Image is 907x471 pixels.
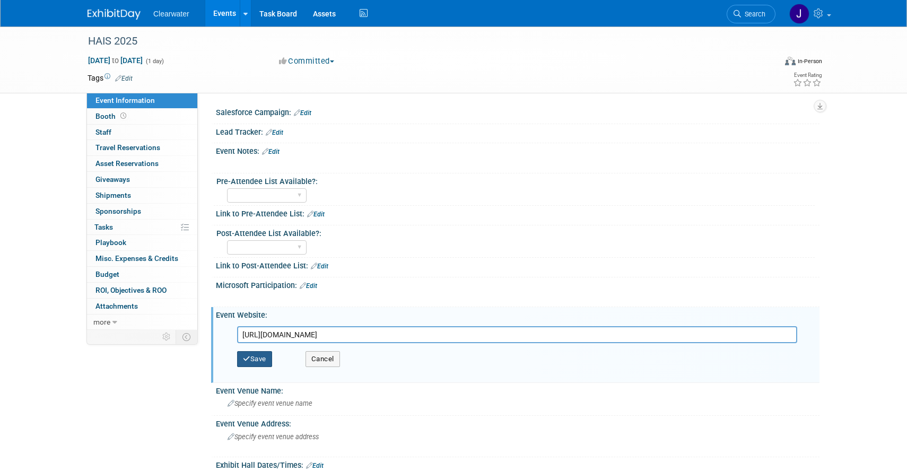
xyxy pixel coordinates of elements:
[95,238,126,247] span: Playbook
[115,75,133,82] a: Edit
[216,258,819,272] div: Link to Post-Attendee List:
[797,57,822,65] div: In-Person
[95,302,138,310] span: Attachments
[95,159,159,168] span: Asset Reservations
[87,315,197,330] a: more
[87,188,197,203] a: Shipments
[95,128,111,136] span: Staff
[87,283,197,298] a: ROI, Objectives & ROO
[306,462,324,469] a: Edit
[216,124,819,138] div: Lead Tracker:
[95,191,131,199] span: Shipments
[87,204,197,219] a: Sponsorships
[88,73,133,83] td: Tags
[237,351,272,367] button: Save
[300,282,317,290] a: Edit
[216,416,819,429] div: Event Venue Address:
[306,351,340,367] button: Cancel
[158,330,176,344] td: Personalize Event Tab Strip
[216,104,819,118] div: Salesforce Campaign:
[95,207,141,215] span: Sponsorships
[216,457,819,471] div: Exhibit Hall Dates/Times:
[741,10,765,18] span: Search
[95,175,130,184] span: Giveaways
[228,433,319,441] span: Specify event venue address
[307,211,325,218] a: Edit
[237,326,797,343] input: Enter URL
[216,173,815,187] div: Pre-Attendee List Available?:
[118,112,128,120] span: Booth not reserved yet
[95,96,155,104] span: Event Information
[87,251,197,266] a: Misc. Expenses & Credits
[275,56,338,67] button: Committed
[110,56,120,65] span: to
[95,270,119,278] span: Budget
[145,58,164,65] span: (1 day)
[216,277,819,291] div: Microsoft Participation:
[228,399,312,407] span: Specify event venue name
[87,220,197,235] a: Tasks
[87,156,197,171] a: Asset Reservations
[95,143,160,152] span: Travel Reservations
[727,5,775,23] a: Search
[87,109,197,124] a: Booth
[216,206,819,220] div: Link to Pre-Attendee List:
[176,330,198,344] td: Toggle Event Tabs
[785,57,796,65] img: Format-Inperson.png
[793,73,822,78] div: Event Rating
[87,267,197,282] a: Budget
[88,9,141,20] img: ExhibitDay
[87,140,197,155] a: Travel Reservations
[93,318,110,326] span: more
[216,225,815,239] div: Post-Attendee List Available?:
[262,148,280,155] a: Edit
[153,10,189,18] span: Clearwater
[294,109,311,117] a: Edit
[95,112,128,120] span: Booth
[95,286,167,294] span: ROI, Objectives & ROO
[789,4,809,24] img: Jakera Willis
[88,56,143,65] span: [DATE] [DATE]
[87,235,197,250] a: Playbook
[87,299,197,314] a: Attachments
[311,263,328,270] a: Edit
[87,125,197,140] a: Staff
[266,129,283,136] a: Edit
[216,143,819,157] div: Event Notes:
[94,223,113,231] span: Tasks
[84,32,760,51] div: HAIS 2025
[216,307,819,320] div: Event Website:
[216,383,819,396] div: Event Venue Name:
[713,55,822,71] div: Event Format
[87,93,197,108] a: Event Information
[87,172,197,187] a: Giveaways
[95,254,178,263] span: Misc. Expenses & Credits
